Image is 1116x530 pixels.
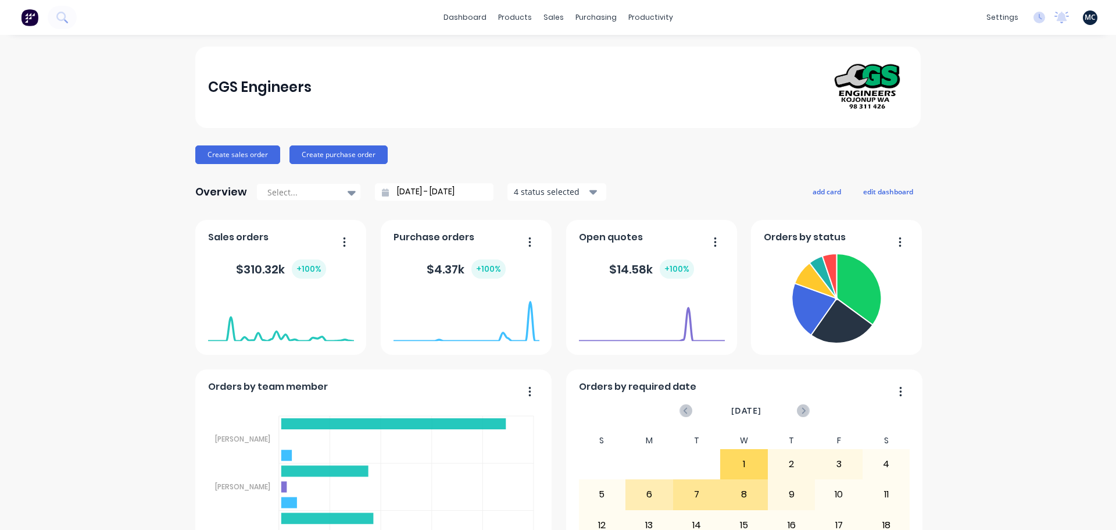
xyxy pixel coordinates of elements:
[768,432,815,449] div: T
[827,51,908,124] img: CGS Engineers
[492,9,538,26] div: products
[1085,12,1096,23] span: MC
[815,450,862,479] div: 3
[625,432,673,449] div: M
[427,259,506,279] div: $ 4.37k
[720,432,768,449] div: W
[674,480,720,509] div: 7
[214,482,270,492] tspan: [PERSON_NAME]
[768,450,815,479] div: 2
[579,480,625,509] div: 5
[236,259,326,279] div: $ 310.32k
[623,9,679,26] div: productivity
[815,432,863,449] div: F
[815,480,862,509] div: 10
[208,380,328,394] span: Orders by team member
[514,186,587,198] div: 4 status selected
[721,450,767,479] div: 1
[981,9,1024,26] div: settings
[768,480,815,509] div: 9
[863,432,910,449] div: S
[673,432,721,449] div: T
[292,259,326,279] div: + 100 %
[731,404,761,417] span: [DATE]
[863,480,910,509] div: 11
[609,259,694,279] div: $ 14.58k
[438,9,492,26] a: dashboard
[289,145,388,164] button: Create purchase order
[195,145,280,164] button: Create sales order
[214,434,270,444] tspan: [PERSON_NAME]
[471,259,506,279] div: + 100 %
[208,76,312,99] div: CGS Engineers
[579,230,643,244] span: Open quotes
[856,184,921,199] button: edit dashboard
[805,184,849,199] button: add card
[507,183,606,201] button: 4 status selected
[578,432,626,449] div: S
[764,230,846,244] span: Orders by status
[721,480,767,509] div: 8
[626,480,673,509] div: 6
[570,9,623,26] div: purchasing
[394,230,474,244] span: Purchase orders
[208,230,269,244] span: Sales orders
[21,9,38,26] img: Factory
[660,259,694,279] div: + 100 %
[538,9,570,26] div: sales
[863,450,910,479] div: 4
[195,180,247,204] div: Overview
[579,380,696,394] span: Orders by required date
